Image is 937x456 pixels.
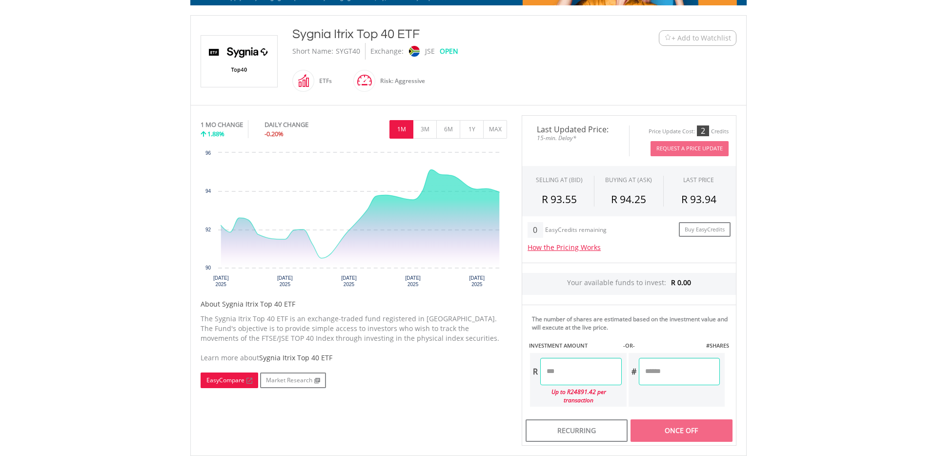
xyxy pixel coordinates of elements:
div: Recurring [526,419,628,442]
svg: Interactive chart [201,148,507,294]
img: EQU.ZA.SYGT40.png [203,36,276,87]
div: Once Off [631,419,733,442]
div: Credits [711,128,729,135]
img: Watchlist [664,34,672,41]
span: R 0.00 [671,278,691,287]
text: 96 [205,150,211,156]
div: Up to R24891.42 per transaction [530,385,622,407]
text: [DATE] 2025 [469,275,485,287]
span: Last Updated Price: [530,125,622,133]
span: BUYING AT (ASK) [605,176,652,184]
a: How the Pricing Works [528,243,601,252]
label: -OR- [623,342,635,350]
span: -0.20% [265,129,284,138]
p: The Sygnia Itrix Top 40 ETF is an exchange-traded fund registered in [GEOGRAPHIC_DATA]. The Fund'... [201,314,507,343]
button: 6M [436,120,460,139]
text: 94 [205,188,211,194]
text: [DATE] 2025 [341,275,357,287]
div: OPEN [440,43,458,60]
text: 92 [205,227,211,232]
div: SELLING AT (BID) [536,176,583,184]
span: R 93.55 [542,192,577,206]
div: Your available funds to invest: [522,273,736,295]
text: 90 [205,265,211,270]
div: Chart. Highcharts interactive chart. [201,148,507,294]
a: Market Research [260,373,326,388]
span: 15-min. Delay* [530,133,622,143]
div: SYGT40 [336,43,360,60]
div: R [530,358,540,385]
button: Watchlist + Add to Watchlist [659,30,736,46]
div: 1 MO CHANGE [201,120,243,129]
span: R 94.25 [611,192,646,206]
div: JSE [425,43,435,60]
div: Risk: Aggressive [375,69,425,93]
label: #SHARES [706,342,729,350]
div: EasyCredits remaining [545,227,607,235]
button: 3M [413,120,437,139]
div: DAILY CHANGE [265,120,341,129]
div: The number of shares are estimated based on the investment value and will execute at the live price. [532,315,732,332]
div: Price Update Cost: [649,128,695,135]
label: INVESTMENT AMOUNT [529,342,588,350]
span: Sygnia Itrix Top 40 ETF [259,353,332,362]
span: R 93.94 [681,192,716,206]
div: Sygnia Itrix Top 40 ETF [292,25,599,43]
text: [DATE] 2025 [213,275,229,287]
button: MAX [483,120,507,139]
text: [DATE] 2025 [277,275,293,287]
div: Exchange: [370,43,404,60]
img: jse.png [409,46,420,57]
div: Learn more about [201,353,507,363]
text: [DATE] 2025 [405,275,421,287]
button: 1M [389,120,413,139]
div: 0 [528,222,543,238]
div: ETFs [314,69,332,93]
div: LAST PRICE [683,176,714,184]
div: # [629,358,639,385]
a: Buy EasyCredits [679,222,731,237]
a: EasyCompare [201,373,258,388]
button: 1Y [460,120,484,139]
div: 2 [697,125,709,136]
div: Short Name: [292,43,333,60]
h5: About Sygnia Itrix Top 40 ETF [201,299,507,309]
span: + Add to Watchlist [672,33,731,43]
span: 1.88% [207,129,224,138]
button: Request A Price Update [651,141,729,156]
